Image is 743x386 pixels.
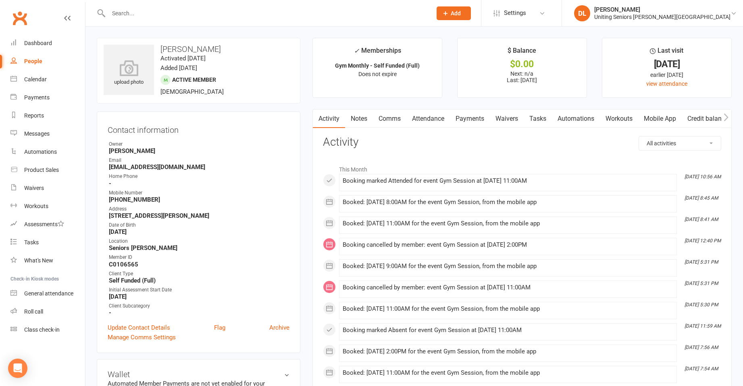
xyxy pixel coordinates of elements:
a: Payments [450,109,490,128]
button: Add [437,6,471,20]
a: Attendance [406,109,450,128]
time: Added [DATE] [160,64,197,72]
div: Booking marked Attended for event Gym Session at [DATE] 11:00AM [343,178,673,184]
a: Product Sales [10,161,85,179]
span: Settings [504,4,526,22]
strong: [PERSON_NAME] [109,147,289,155]
strong: Seniors [PERSON_NAME] [109,244,289,252]
div: Client Type [109,270,289,278]
a: Tasks [524,109,552,128]
strong: [PHONE_NUMBER] [109,196,289,203]
a: Automations [10,143,85,161]
div: Booked: [DATE] 11:00AM for the event Gym Session, from the mobile app [343,369,673,376]
div: Location [109,237,289,245]
div: Initial Assessment Start Date [109,286,289,294]
span: Does not expire [358,71,397,77]
div: Email [109,157,289,164]
span: Active member [172,76,216,83]
div: Client Subcategory [109,302,289,310]
a: Waivers [10,179,85,197]
a: Payments [10,89,85,107]
a: Messages [10,125,85,143]
a: Notes [345,109,373,128]
div: [PERSON_NAME] [594,6,731,13]
div: Home Phone [109,173,289,180]
a: view attendance [646,81,687,87]
a: Credit balance [682,109,734,128]
div: General attendance [24,290,73,297]
a: Dashboard [10,34,85,52]
div: Booked: [DATE] 8:00AM for the event Gym Session, from the mobile app [343,199,673,206]
h3: Activity [323,136,721,149]
div: Uniting Seniors [PERSON_NAME][GEOGRAPHIC_DATA] [594,13,731,21]
div: earlier [DATE] [610,70,724,79]
div: $0.00 [465,60,579,68]
div: Booked: [DATE] 11:00AM for the event Gym Session, from the mobile app [343,305,673,312]
input: Search... [106,8,426,19]
a: Tasks [10,233,85,252]
div: Workouts [24,203,48,209]
a: Waivers [490,109,524,128]
a: Roll call [10,303,85,321]
div: Waivers [24,185,44,191]
i: [DATE] 5:31 PM [685,259,718,265]
a: Update Contact Details [108,323,170,332]
i: [DATE] 8:45 AM [685,195,718,201]
strong: [STREET_ADDRESS][PERSON_NAME] [109,212,289,219]
i: [DATE] 11:59 AM [685,323,721,329]
div: upload photo [104,60,154,87]
i: [DATE] 10:56 AM [685,174,721,180]
div: Assessments [24,221,64,227]
i: [DATE] 7:56 AM [685,345,718,350]
div: Booking cancelled by member: event Gym Session at [DATE] 11:00AM [343,284,673,291]
div: Booking cancelled by member: event Gym Session at [DATE] 2:00PM [343,242,673,248]
a: Automations [552,109,600,128]
a: What's New [10,252,85,270]
div: Address [109,205,289,213]
a: Archive [269,323,289,332]
strong: Gym Monthly - Self Funded (Full) [335,62,420,69]
strong: - [109,309,289,316]
div: Booking marked Absent for event Gym Session at [DATE] 11:00AM [343,327,673,334]
li: This Month [323,161,721,174]
a: Mobile App [638,109,682,128]
h3: [PERSON_NAME] [104,45,293,54]
div: Calendar [24,76,47,83]
a: Assessments [10,215,85,233]
div: Member ID [109,254,289,261]
div: [DATE] [610,60,724,68]
a: General attendance kiosk mode [10,285,85,303]
a: Comms [373,109,406,128]
a: Reports [10,107,85,125]
div: Roll call [24,308,43,315]
i: [DATE] 5:31 PM [685,281,718,286]
div: Messages [24,130,50,137]
i: [DATE] 5:30 PM [685,302,718,308]
a: Activity [313,109,345,128]
div: Last visit [650,45,683,60]
p: Next: n/a Last: [DATE] [465,70,579,83]
span: [DEMOGRAPHIC_DATA] [160,88,224,95]
strong: [DATE] [109,293,289,300]
div: Payments [24,94,50,101]
a: Manage Comms Settings [108,332,176,342]
a: Calendar [10,70,85,89]
div: Dashboard [24,40,52,46]
div: Mobile Number [109,189,289,197]
i: ✓ [354,47,359,55]
span: Add [451,10,461,17]
div: What's New [24,257,53,264]
div: Class check-in [24,326,60,333]
strong: Self Funded (Full) [109,277,289,284]
i: [DATE] 12:40 PM [685,238,721,244]
div: Booked: [DATE] 11:00AM for the event Gym Session, from the mobile app [343,220,673,227]
i: [DATE] 7:54 AM [685,366,718,372]
strong: [DATE] [109,228,289,235]
a: Class kiosk mode [10,321,85,339]
a: Workouts [600,109,638,128]
h3: Wallet [108,370,289,379]
div: Tasks [24,239,39,246]
a: People [10,52,85,70]
div: Booked: [DATE] 9:00AM for the event Gym Session, from the mobile app [343,263,673,270]
div: Reports [24,112,44,119]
